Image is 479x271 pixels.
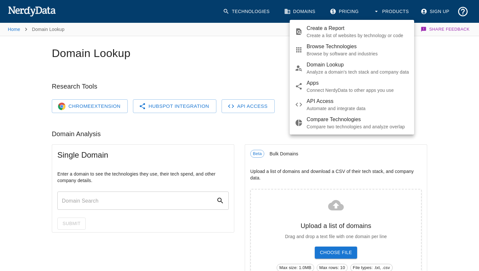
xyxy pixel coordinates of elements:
[307,50,409,57] p: Browse by software and industries
[307,61,409,69] span: Domain Lookup
[307,69,409,75] p: Analyze a domain's tech stack and company data
[307,87,409,93] p: Connect NerdyData to other apps you use
[307,123,409,130] p: Compare two technologies and analyze overlap
[307,32,409,39] p: Create a list of websites by technology or code
[307,116,409,123] span: Compare Technologies
[307,24,409,32] span: Create a Report
[307,97,409,105] span: API Access
[307,79,409,87] span: Apps
[307,105,409,112] p: Automate and integrate data
[307,43,409,50] span: Browse Technologies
